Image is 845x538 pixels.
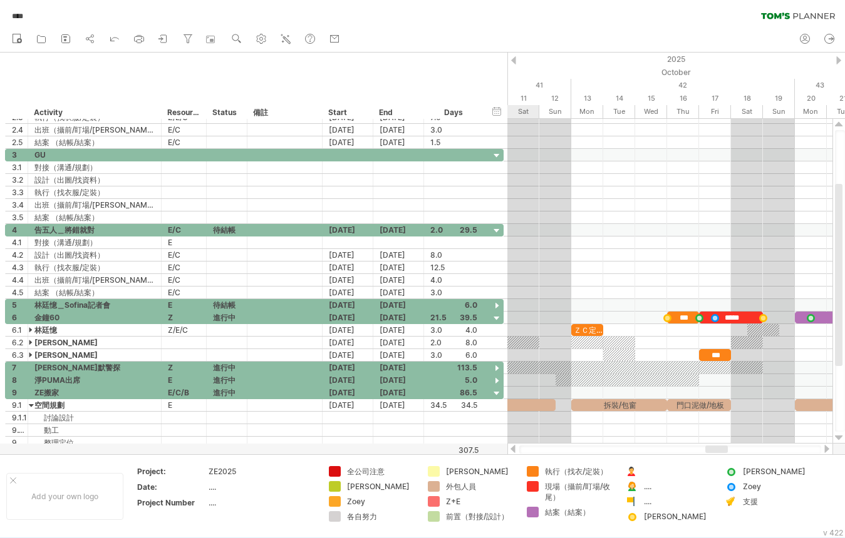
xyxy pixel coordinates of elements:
div: [PERSON_NAME]默警探 [34,362,155,373]
div: Project Number [137,497,206,508]
div: [DATE] [323,299,373,311]
div: [DATE] [323,274,373,286]
div: [DATE] [373,261,424,273]
div: 淨PUMA出席 [34,374,155,386]
div: [DATE] [323,287,373,298]
div: 9 [12,387,28,398]
div: 空間規劃 [34,399,155,411]
div: 討論設計 [34,412,155,424]
div: E/C [168,249,200,261]
div: 對接（溝通/規劃） [34,161,155,173]
div: 6 [12,312,28,323]
div: [DATE] [373,224,424,236]
div: [DATE] [323,362,373,373]
div: E/C [168,124,200,136]
div: 3.0 [430,324,477,336]
div: [DATE] [373,399,424,411]
div: ZE2025 [209,466,314,477]
div: v 422 [823,528,843,537]
div: 8.0 [430,249,477,261]
div: 各自努力 [347,511,415,522]
div: E/C [168,287,200,298]
div: Friday, 17 October 2025 [699,105,731,118]
div: [PERSON_NAME] [347,481,415,492]
div: 備註 [253,106,315,119]
div: 林廷憶＿Sofina記者會 [34,299,155,311]
div: Resource [167,106,199,119]
div: [DATE] [323,124,373,136]
div: [DATE] [373,362,424,373]
div: 結案 （結帳/結案） [34,287,155,298]
div: 外包人員 [446,481,514,492]
div: 前置（對接/設計） [446,511,514,522]
div: 門口泥做/地板 [667,399,731,411]
div: [DATE] [323,387,373,398]
div: Status [212,106,240,119]
div: Start [328,106,366,119]
div: 2.0 [430,337,477,348]
div: 結案（結案） [545,507,613,517]
div: 3.0 [430,349,477,361]
div: 進行中 [213,362,241,373]
div: [DATE] [323,261,373,273]
div: Saturday, 18 October 2025 [731,92,763,105]
div: 4 [12,224,28,236]
div: [DATE] [373,136,424,148]
div: Friday, 17 October 2025 [699,92,731,105]
div: [DATE] [373,274,424,286]
div: End [379,106,417,119]
div: 執行（找衣服/定裝） [34,186,155,198]
div: 現場（攝前/盯場/收尾） [545,481,613,502]
div: 1.5 [430,136,477,148]
div: 8 [12,374,28,386]
div: [DATE] [323,399,373,411]
div: 執行（找衣/定裝） [545,466,613,477]
div: [DATE] [323,312,373,323]
div: 整理定位 [34,437,155,449]
div: 3.5 [12,211,28,223]
div: 21.5 [430,312,477,323]
div: .... [209,482,314,492]
div: GU [34,149,155,161]
div: 34.5 [430,399,477,411]
div: 4.4 [12,274,28,286]
div: [DATE] [373,387,424,398]
div: Zoey [347,496,415,507]
div: [DATE] [373,337,424,348]
div: Sunday, 12 October 2025 [539,92,571,105]
div: .... [209,497,314,508]
div: 4.5 [12,287,28,298]
div: 4.2 [12,249,28,261]
div: 待結帳 [213,224,241,236]
div: Wednesday, 15 October 2025 [635,105,667,118]
div: 出班（攝前/盯場/[PERSON_NAME]） [34,274,155,286]
div: 進行中 [213,387,241,398]
div: 執行（找衣服/定裝） [34,261,155,273]
div: Wednesday, 15 October 2025 [635,92,667,105]
div: 出班（攝前/盯場/[PERSON_NAME]） [34,124,155,136]
div: 9.1.1 [12,412,28,424]
div: 全公司注意 [347,466,415,477]
div: Thursday, 16 October 2025 [667,105,699,118]
div: [DATE] [373,249,424,261]
div: Saturday, 11 October 2025 [507,105,539,118]
div: [DATE] [373,324,424,336]
div: 結案 （結帳/結案） [34,211,155,223]
div: [DATE] [323,249,373,261]
div: Days [423,106,483,119]
div: [DATE] [323,324,373,336]
div: [PERSON_NAME] [34,337,155,348]
div: Monday, 20 October 2025 [795,92,827,105]
div: Sunday, 19 October 2025 [763,105,795,118]
div: 2.0 [430,224,477,236]
div: [DATE] [323,374,373,386]
div: E/C [168,261,200,273]
div: 3.0 [430,124,477,136]
div: [DATE] [373,374,424,386]
div: [DATE] [373,124,424,136]
div: 42 [571,79,795,92]
div: Add your own logo [6,473,123,520]
div: 5 [12,299,28,311]
div: 拆裝/包窗 [571,399,667,411]
div: Z/E/C [168,324,200,336]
